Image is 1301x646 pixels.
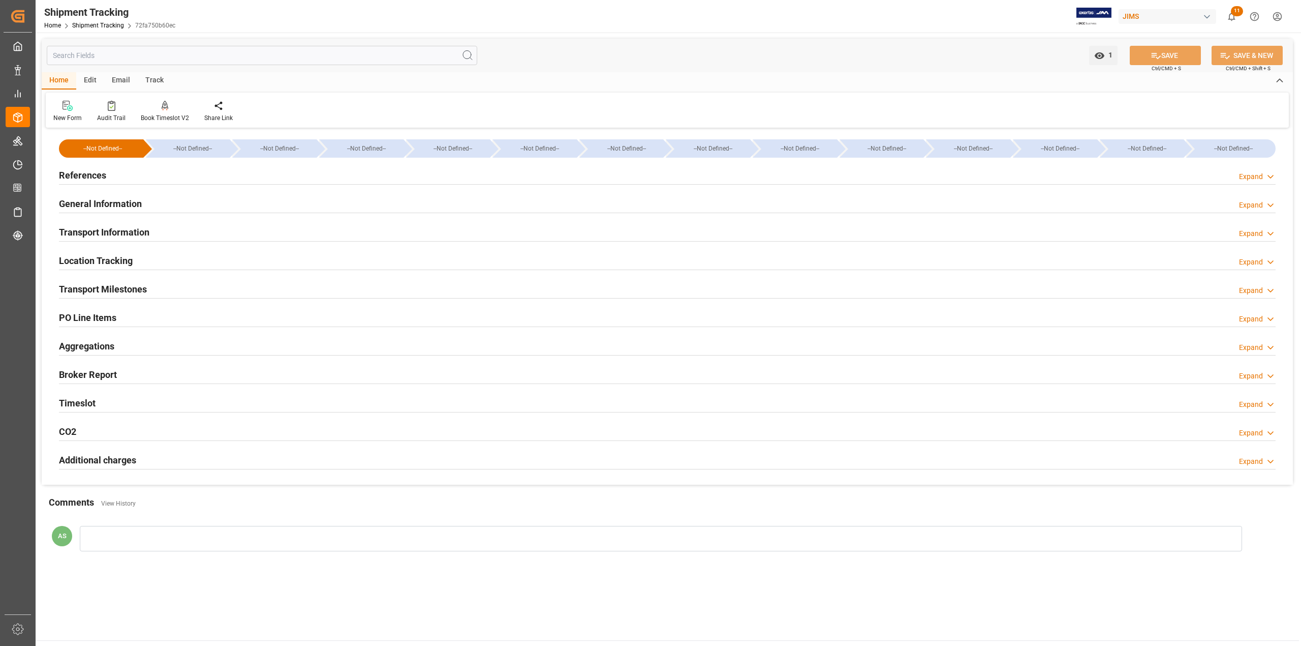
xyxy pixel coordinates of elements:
div: --Not Defined-- [406,139,490,158]
div: Share Link [204,113,233,123]
h2: Additional charges [59,453,136,467]
h2: CO2 [59,425,76,438]
a: View History [101,500,136,507]
div: Expand [1239,428,1263,438]
img: Exertis%20JAM%20-%20Email%20Logo.jpg_1722504956.jpg [1076,8,1111,25]
div: --Not Defined-- [1110,139,1184,158]
div: --Not Defined-- [232,139,317,158]
div: --Not Defined-- [1100,139,1184,158]
button: JIMS [1119,7,1220,26]
div: Expand [1239,257,1263,268]
h2: General Information [59,197,142,211]
button: Help Center [1243,5,1266,28]
h2: Comments [49,495,94,509]
div: --Not Defined-- [59,139,143,158]
h2: PO Line Items [59,311,116,325]
div: Email [104,72,138,90]
button: SAVE & NEW [1212,46,1283,65]
div: --Not Defined-- [840,139,924,158]
div: --Not Defined-- [69,139,136,158]
div: --Not Defined-- [666,139,750,158]
div: --Not Defined-- [850,139,924,158]
div: --Not Defined-- [926,139,1010,158]
span: Ctrl/CMD + S [1152,65,1181,72]
div: --Not Defined-- [416,139,490,158]
div: --Not Defined-- [1013,139,1097,158]
div: Audit Trail [97,113,126,123]
div: Home [42,72,76,90]
div: Expand [1239,399,1263,410]
div: Expand [1239,171,1263,182]
span: 1 [1105,51,1112,59]
h2: Transport Information [59,225,149,239]
div: --Not Defined-- [1196,139,1271,158]
div: New Form [53,113,82,123]
div: Expand [1239,285,1263,296]
div: --Not Defined-- [242,139,317,158]
div: --Not Defined-- [579,139,664,158]
a: Shipment Tracking [72,22,124,29]
div: --Not Defined-- [676,139,750,158]
div: Expand [1239,314,1263,325]
h2: Location Tracking [59,254,133,268]
div: --Not Defined-- [319,139,404,158]
button: show 11 new notifications [1220,5,1243,28]
div: --Not Defined-- [763,139,837,158]
button: SAVE [1130,46,1201,65]
div: --Not Defined-- [146,139,230,158]
span: Ctrl/CMD + Shift + S [1226,65,1271,72]
div: Track [138,72,171,90]
div: --Not Defined-- [329,139,404,158]
span: 11 [1231,6,1243,16]
div: Edit [76,72,104,90]
h2: Aggregations [59,339,114,353]
div: Expand [1239,200,1263,211]
div: JIMS [1119,9,1216,24]
div: Expand [1239,371,1263,381]
div: --Not Defined-- [1186,139,1276,158]
div: --Not Defined-- [753,139,837,158]
h2: Timeslot [59,396,96,410]
div: --Not Defined-- [936,139,1010,158]
button: open menu [1089,46,1118,65]
span: AS [58,532,67,540]
div: Expand [1239,342,1263,353]
h2: References [59,168,106,182]
div: --Not Defined-- [492,139,577,158]
div: Expand [1239,456,1263,467]
div: --Not Defined-- [156,139,230,158]
div: Shipment Tracking [44,5,175,20]
h2: Transport Milestones [59,282,147,296]
div: --Not Defined-- [1023,139,1097,158]
input: Search Fields [47,46,477,65]
div: --Not Defined-- [503,139,577,158]
div: Book Timeslot V2 [141,113,189,123]
div: --Not Defined-- [590,139,664,158]
div: Expand [1239,228,1263,239]
a: Home [44,22,61,29]
h2: Broker Report [59,368,117,381]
